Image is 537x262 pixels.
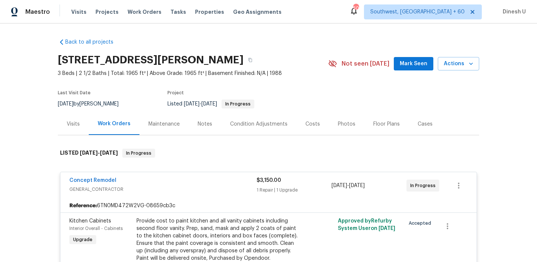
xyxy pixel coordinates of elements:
span: In Progress [410,182,439,189]
div: Cases [418,120,433,128]
div: Costs [305,120,320,128]
div: LISTED [DATE]-[DATE]In Progress [58,141,479,165]
span: - [184,101,217,107]
span: 3 Beds | 2 1/2 Baths | Total: 1965 ft² | Above Grade: 1965 ft² | Basement Finished: N/A | 1988 [58,70,328,77]
span: - [80,150,118,155]
span: In Progress [222,102,254,106]
h2: [STREET_ADDRESS][PERSON_NAME] [58,56,244,64]
div: Notes [198,120,212,128]
a: Concept Remodel [69,178,116,183]
span: Interior Overall - Cabinets [69,226,123,231]
span: Projects [95,8,119,16]
a: Back to all projects [58,38,129,46]
div: by [PERSON_NAME] [58,100,128,108]
span: Approved by Refurby System User on [338,218,395,231]
span: [DATE] [349,183,365,188]
span: Tasks [170,9,186,15]
span: Geo Assignments [233,8,282,16]
div: Provide cost to paint kitchen and all vanity cabinets including second floor vanity. Prep, sand, ... [136,217,300,262]
span: $3,150.00 [257,178,281,183]
span: Visits [71,8,87,16]
div: Work Orders [98,120,131,127]
span: Mark Seen [400,59,427,69]
div: Floor Plans [373,120,400,128]
b: Reference: [69,202,97,209]
span: GENERAL_CONTRACTOR [69,186,257,193]
span: [DATE] [332,183,347,188]
span: Not seen [DATE] [342,60,389,67]
span: [DATE] [80,150,98,155]
div: Condition Adjustments [230,120,288,128]
div: Photos [338,120,355,128]
span: Work Orders [128,8,161,16]
div: 1 Repair | 1 Upgrade [257,186,332,194]
button: Mark Seen [394,57,433,71]
span: Project [167,91,184,95]
div: Visits [67,120,80,128]
span: Accepted [409,220,434,227]
h6: LISTED [60,149,118,158]
span: Upgrade [70,236,95,243]
span: [DATE] [201,101,217,107]
span: Listed [167,101,254,107]
div: 506 [353,4,358,12]
span: In Progress [123,149,154,157]
span: Maestro [25,8,50,16]
span: Southwest, [GEOGRAPHIC_DATA] + 60 [370,8,465,16]
span: Dinesh U [500,8,526,16]
div: 6TN0MD472W2VG-08659cb3c [60,199,477,212]
span: Properties [195,8,224,16]
span: - [332,182,365,189]
span: [DATE] [379,226,395,231]
span: Actions [444,59,473,69]
span: [DATE] [58,101,73,107]
span: Kitchen Cabinets [69,218,111,224]
div: Maintenance [148,120,180,128]
button: Copy Address [244,53,257,67]
span: [DATE] [184,101,200,107]
span: Last Visit Date [58,91,91,95]
span: [DATE] [100,150,118,155]
button: Actions [438,57,479,71]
